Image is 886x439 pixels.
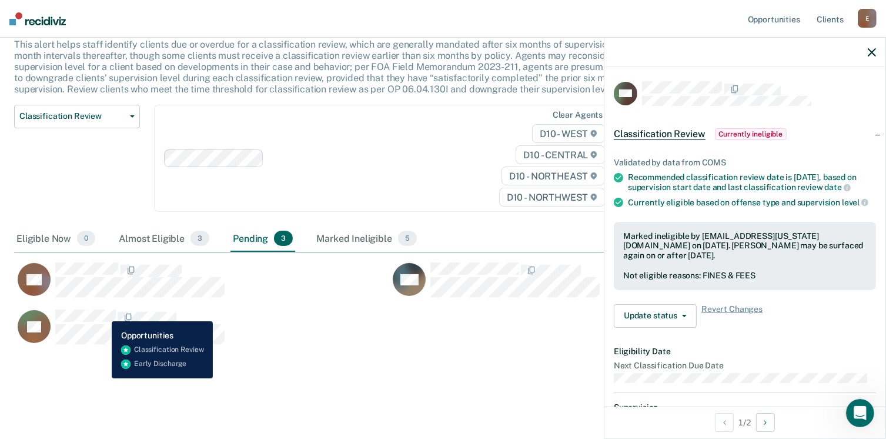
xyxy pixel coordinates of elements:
[614,304,697,328] button: Update status
[623,231,867,261] div: Marked ineligible by [EMAIL_ADDRESS][US_STATE][DOMAIN_NAME] on [DATE]. [PERSON_NAME] may be surfa...
[842,198,868,207] span: level
[614,361,876,371] dt: Next Classification Due Date
[623,271,867,281] div: Not eligible reasons: FINES & FEES
[715,413,734,432] button: Previous Opportunity
[756,413,775,432] button: Next Opportunity
[604,407,885,438] div: 1 / 2
[14,39,671,95] p: This alert helps staff identify clients due or overdue for a classification review, which are gen...
[701,304,763,328] span: Revert Changes
[19,111,125,121] span: Classification Review
[858,9,877,28] div: E
[14,226,98,252] div: Eligible Now
[501,167,605,185] span: D10 - NORTHEAST
[398,231,417,246] span: 5
[614,403,876,413] dt: Supervision
[846,399,874,427] iframe: Intercom live chat
[190,231,209,246] span: 3
[389,262,764,309] div: CaseloadOpportunityCell-0594013
[274,231,293,246] span: 3
[604,115,885,153] div: Classification ReviewCurrently ineligible
[553,110,603,120] div: Clear agents
[77,231,95,246] span: 0
[14,309,389,356] div: CaseloadOpportunityCell-0617603
[614,347,876,357] dt: Eligibility Date
[614,158,876,168] div: Validated by data from COMS
[9,12,66,25] img: Recidiviz
[824,182,850,192] span: date
[14,262,389,309] div: CaseloadOpportunityCell-0499090
[516,145,605,164] span: D10 - CENTRAL
[628,172,876,192] div: Recommended classification review date is [DATE], based on supervision start date and last classi...
[499,188,605,207] span: D10 - NORTHWEST
[230,226,295,252] div: Pending
[614,128,706,140] span: Classification Review
[532,124,605,143] span: D10 - WEST
[715,128,787,140] span: Currently ineligible
[314,226,419,252] div: Marked Ineligible
[116,226,212,252] div: Almost Eligible
[628,197,876,208] div: Currently eligible based on offense type and supervision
